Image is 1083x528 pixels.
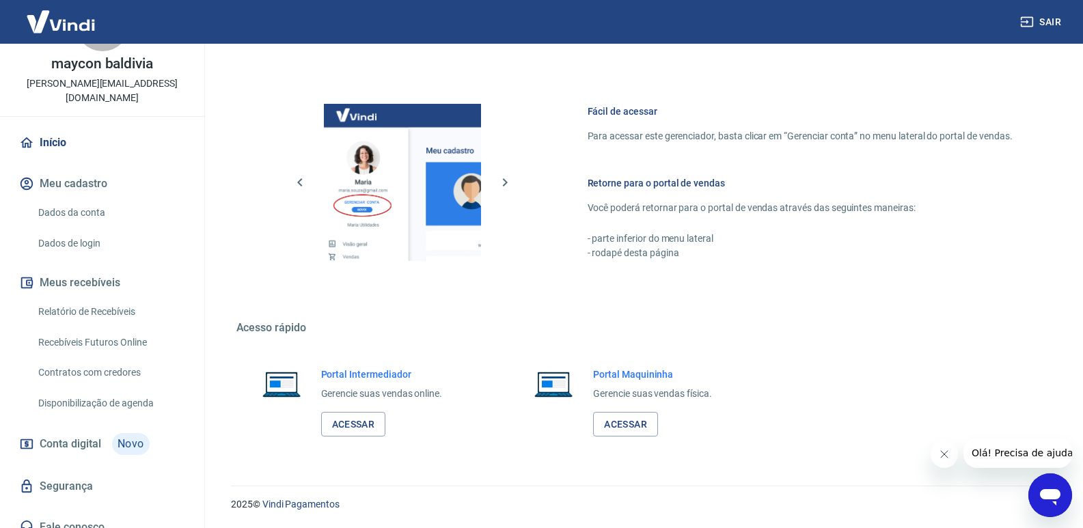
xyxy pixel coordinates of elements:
h6: Portal Maquininha [593,367,712,381]
iframe: Mensagem da empresa [963,438,1072,468]
button: Meus recebíveis [16,268,188,298]
a: Conta digitalNovo [16,428,188,460]
p: - rodapé desta página [588,246,1013,260]
p: Gerencie suas vendas online. [321,387,443,401]
a: Segurança [16,471,188,501]
a: Acessar [321,412,386,437]
a: Disponibilização de agenda [33,389,188,417]
p: Para acessar este gerenciador, basta clicar em “Gerenciar conta” no menu lateral do portal de ven... [588,129,1013,143]
a: Recebíveis Futuros Online [33,329,188,357]
p: [PERSON_NAME][EMAIL_ADDRESS][DOMAIN_NAME] [11,77,193,105]
img: Imagem de um notebook aberto [253,367,310,400]
iframe: Botão para abrir a janela de mensagens [1028,473,1072,517]
a: Início [16,128,188,158]
span: Conta digital [40,434,101,454]
button: Meu cadastro [16,169,188,199]
img: Imagem da dashboard mostrando o botão de gerenciar conta na sidebar no lado esquerdo [324,104,481,261]
a: Vindi Pagamentos [262,499,340,510]
span: Novo [112,433,150,455]
p: maycon baldivia [51,57,153,71]
h5: Acesso rápido [236,321,1045,335]
img: Imagem de um notebook aberto [525,367,582,400]
a: Relatório de Recebíveis [33,298,188,326]
p: Você poderá retornar para o portal de vendas através das seguintes maneiras: [588,201,1013,215]
span: Olá! Precisa de ajuda? [8,10,115,20]
p: - parte inferior do menu lateral [588,232,1013,246]
a: Dados de login [33,230,188,258]
a: Dados da conta [33,199,188,227]
img: Vindi [16,1,105,42]
h6: Retorne para o portal de vendas [588,176,1013,190]
h6: Portal Intermediador [321,367,443,381]
a: Acessar [593,412,658,437]
h6: Fácil de acessar [588,105,1013,118]
iframe: Fechar mensagem [931,441,958,468]
p: Gerencie suas vendas física. [593,387,712,401]
button: Sair [1017,10,1067,35]
p: 2025 © [231,497,1050,512]
a: Contratos com credores [33,359,188,387]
